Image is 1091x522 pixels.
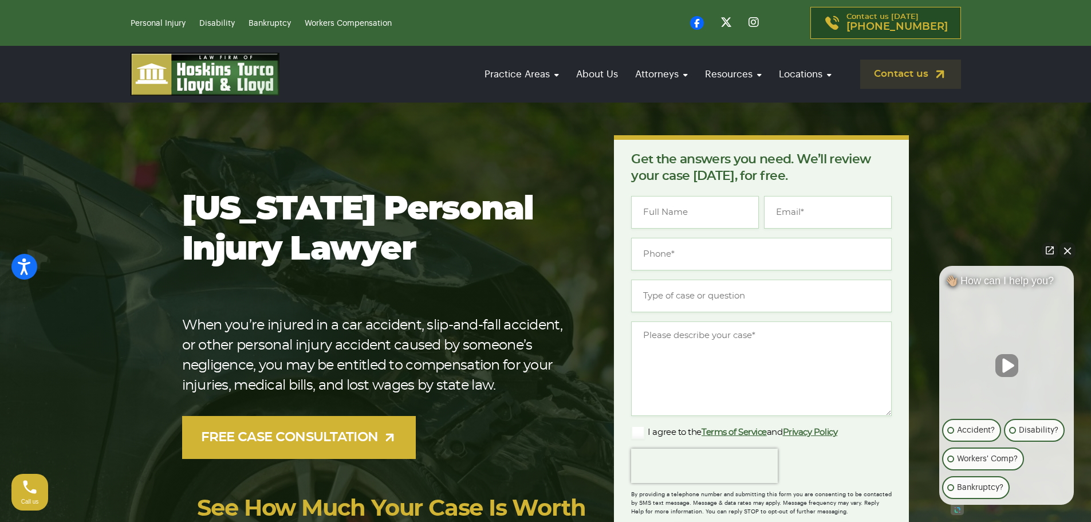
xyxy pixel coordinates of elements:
[21,499,39,505] span: Call us
[995,354,1018,377] button: Unmute video
[197,497,586,520] a: See How Much Your Case Is Worth
[249,19,291,28] a: Bankruptcy
[305,19,392,28] a: Workers Compensation
[182,316,578,396] p: When you’re injured in a car accident, slip-and-fall accident, or other personal injury accident ...
[810,7,961,39] a: Contact us [DATE][PHONE_NUMBER]
[570,58,624,91] a: About Us
[957,452,1018,466] p: Workers' Comp?
[939,274,1074,293] div: 👋🏼 How can I help you?
[631,449,778,483] iframe: reCAPTCHA
[957,423,995,437] p: Accident?
[860,60,961,89] a: Contact us
[764,196,892,229] input: Email*
[631,196,759,229] input: Full Name
[846,13,948,33] p: Contact us [DATE]
[773,58,837,91] a: Locations
[631,483,892,516] div: By providing a telephone number and submitting this form you are consenting to be contacted by SM...
[631,238,892,270] input: Phone*
[1060,242,1076,258] button: Close Intaker Chat Widget
[182,416,416,459] a: FREE CASE CONSULTATION
[182,190,578,270] h1: [US_STATE] Personal Injury Lawyer
[131,53,279,96] img: logo
[631,151,892,185] p: Get the answers you need. We’ll review your case [DATE], for free.
[631,426,837,439] label: I agree to the and
[199,19,235,28] a: Disability
[479,58,565,91] a: Practice Areas
[1019,423,1058,437] p: Disability?
[846,21,948,33] span: [PHONE_NUMBER]
[702,428,767,437] a: Terms of Service
[131,19,186,28] a: Personal Injury
[1042,242,1058,258] a: Open direct chat
[957,481,1003,494] p: Bankruptcy?
[629,58,694,91] a: Attorneys
[951,505,964,515] a: Open intaker chat
[783,428,838,437] a: Privacy Policy
[383,430,397,445] img: arrow-up-right-light.svg
[699,58,767,91] a: Resources
[631,280,892,312] input: Type of case or question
